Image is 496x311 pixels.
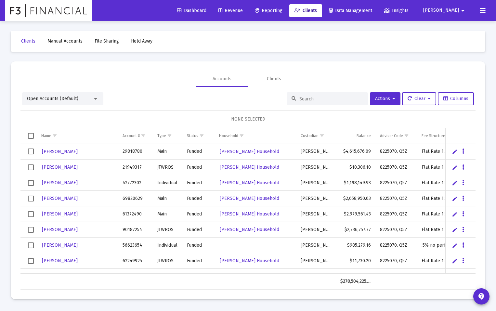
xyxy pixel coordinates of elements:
[336,144,375,160] td: $4,615,676.09
[296,160,336,175] td: [PERSON_NAME]
[267,76,281,82] div: Clients
[375,206,417,222] td: 8225070, Q5Z
[375,128,417,144] td: Column Advisor Code
[417,253,481,269] td: Flat Rate 1.5%
[220,258,279,264] span: [PERSON_NAME] Household
[375,144,417,160] td: 8225070, Q5Z
[28,164,34,170] div: Select row
[336,191,375,206] td: $2,658,950.63
[438,92,474,105] button: Columns
[153,128,183,144] td: Column Type
[153,160,183,175] td: JTWROS
[379,4,414,17] a: Insights
[42,211,78,217] span: [PERSON_NAME]
[10,4,87,17] img: Dashboard
[250,4,288,17] a: Reporting
[417,175,481,191] td: Flat Rate 1.5%
[153,269,183,284] td: Main
[42,149,78,154] span: [PERSON_NAME]
[296,175,336,191] td: [PERSON_NAME]
[255,8,282,13] span: Reporting
[118,269,152,284] td: 26572413
[296,253,336,269] td: [PERSON_NAME]
[118,175,152,191] td: 42772302
[153,144,183,160] td: Main
[417,238,481,253] td: .5% no performance based
[289,4,322,17] a: Clients
[131,38,152,44] span: Held Away
[380,133,403,138] div: Advisor Code
[41,194,78,203] a: [PERSON_NAME]
[219,162,280,172] a: [PERSON_NAME] Household
[452,242,458,248] a: Edit
[42,35,88,48] a: Manual Accounts
[299,96,363,102] input: Search
[41,162,78,172] a: [PERSON_NAME]
[118,238,152,253] td: 56623654
[375,191,417,206] td: 8225070, Q5Z
[415,4,475,17] button: [PERSON_NAME]
[187,180,210,186] div: Funded
[153,238,183,253] td: Individual
[153,191,183,206] td: Main
[375,160,417,175] td: 8225070, Q5Z
[41,225,78,234] a: [PERSON_NAME]
[26,116,470,123] div: NONE SELECTED
[336,160,375,175] td: $10,306.10
[296,144,336,160] td: [PERSON_NAME]
[118,191,152,206] td: 69820629
[118,253,152,269] td: 62249925
[41,240,78,250] a: [PERSON_NAME]
[296,238,336,253] td: [PERSON_NAME]
[423,8,459,13] span: [PERSON_NAME]
[187,195,210,202] div: Funded
[21,38,35,44] span: Clients
[336,238,375,253] td: $985,279.16
[141,133,146,138] span: Show filter options for column 'Account #'
[375,238,417,253] td: 8225070, Q5Z
[126,35,158,48] a: Held Away
[187,148,210,155] div: Funded
[408,96,431,101] span: Clear
[42,242,78,248] span: [PERSON_NAME]
[41,147,78,156] a: [PERSON_NAME]
[220,180,279,186] span: [PERSON_NAME] Household
[301,133,319,138] div: Custodian
[28,242,34,248] div: Select row
[118,128,152,144] td: Column Account #
[187,258,210,264] div: Funded
[118,222,152,238] td: 90187254
[296,269,336,284] td: [PERSON_NAME]
[459,4,467,17] mat-icon: arrow_drop_down
[370,92,400,105] button: Actions
[296,128,336,144] td: Column Custodian
[37,128,118,144] td: Column Name
[402,92,436,105] button: Clear
[219,133,238,138] div: Household
[357,133,371,138] div: Balance
[422,133,450,138] div: Fee Structure(s)
[42,258,78,264] span: [PERSON_NAME]
[153,253,183,269] td: JTWROS
[452,258,458,264] a: Edit
[219,178,280,188] a: [PERSON_NAME] Household
[219,194,280,203] a: [PERSON_NAME] Household
[220,164,279,170] span: [PERSON_NAME] Household
[27,96,78,101] span: Open Accounts (Default)
[417,269,481,284] td: Flat Rate 1.25%
[95,38,119,44] span: File Sharing
[89,35,124,48] a: File Sharing
[296,206,336,222] td: [PERSON_NAME]
[404,133,409,138] span: Show filter options for column 'Advisor Code'
[118,206,152,222] td: 61372490
[42,164,78,170] span: [PERSON_NAME]
[187,227,210,233] div: Funded
[218,8,243,13] span: Revenue
[417,160,481,175] td: Flat Rate 1 %
[153,206,183,222] td: Main
[452,164,458,170] a: Edit
[28,180,34,186] div: Select row
[153,222,183,238] td: JTWROS
[219,147,280,156] a: [PERSON_NAME] Household
[417,191,481,206] td: Flat Rate 1.5%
